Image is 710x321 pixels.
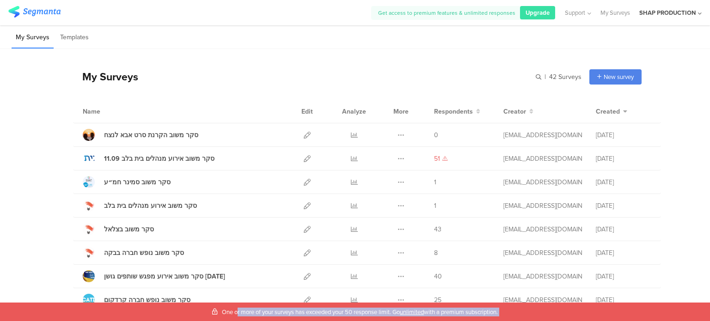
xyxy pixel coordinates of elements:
a: סקר משוב סמינר חמ״ע [83,176,171,188]
div: shapievents@gmail.com [503,177,582,187]
a: סקר משוב נופש חברה בבקה [83,247,184,259]
div: [DATE] [596,177,651,187]
a: 11.09 סקר משוב אירוע מנהלים בית בלב [83,152,214,164]
div: סקר משוב בצלאל [104,224,154,234]
div: Analyze [340,100,368,123]
div: shapievents@gmail.com [503,248,582,258]
div: shapievents@gmail.com [503,201,582,211]
div: [DATE] [596,295,651,305]
div: סקר משוב הקרנת סרט אבא לנצח [104,130,198,140]
div: shapievents@gmail.com [503,272,582,281]
div: סקר משוב נופש חברה קרדקום [104,295,190,305]
button: Creator [503,107,533,116]
div: [DATE] [596,154,651,164]
div: 11.09 סקר משוב אירוע מנהלים בית בלב [104,154,214,164]
li: Templates [56,27,93,48]
a: סקר משוב נופש חברה קרדקום [83,294,190,306]
a: סקר משוב הקרנת סרט אבא לנצח [83,129,198,141]
span: 42 Surveys [549,72,581,82]
div: My Surveys [73,69,138,85]
span: 0 [434,130,438,140]
div: SHAP PRODUCTION [639,8,696,17]
span: Creator [503,107,526,116]
div: shapievents@gmail.com [503,295,582,305]
div: [DATE] [596,248,651,258]
a: סקר משוב בצלאל [83,223,154,235]
button: Respondents [434,107,480,116]
span: 1 [434,201,436,211]
div: [DATE] [596,224,651,234]
span: unlimited [400,308,424,316]
button: Created [596,107,627,116]
span: 1 [434,177,436,187]
span: | [543,72,547,82]
img: segmanta logo [8,6,61,18]
div: shapievents@gmail.com [503,154,582,164]
span: 8 [434,248,438,258]
span: Upgrade [526,8,550,17]
span: Support [565,8,585,17]
span: Get access to premium features & unlimited responses [378,9,515,17]
span: Created [596,107,620,116]
div: shapievents@gmail.com [503,224,582,234]
span: 25 [434,295,441,305]
span: 43 [434,224,441,234]
div: shapievents@gmail.com [503,130,582,140]
div: Edit [297,100,317,123]
a: סקר משוב אירוע מנהלים בית בלב [83,200,197,212]
div: סקר משוב סמינר חמ״ע [104,177,171,187]
div: More [391,100,411,123]
span: 40 [434,272,442,281]
span: One or more of your surveys has exceeded your 50 response limit. Go with a premium subscription. [222,308,498,316]
div: סקר משוב אירוע מפגש שותפים גושן 11.06.25 [104,272,225,281]
span: Respondents [434,107,473,116]
div: Name [83,107,138,116]
div: סקר משוב אירוע מנהלים בית בלב [104,201,197,211]
div: סקר משוב נופש חברה בבקה [104,248,184,258]
div: [DATE] [596,201,651,211]
div: [DATE] [596,130,651,140]
div: [DATE] [596,272,651,281]
span: 51 [434,154,440,164]
li: My Surveys [12,27,54,48]
span: New survey [604,73,634,81]
a: סקר משוב אירוע מפגש שותפים גושן [DATE] [83,270,225,282]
